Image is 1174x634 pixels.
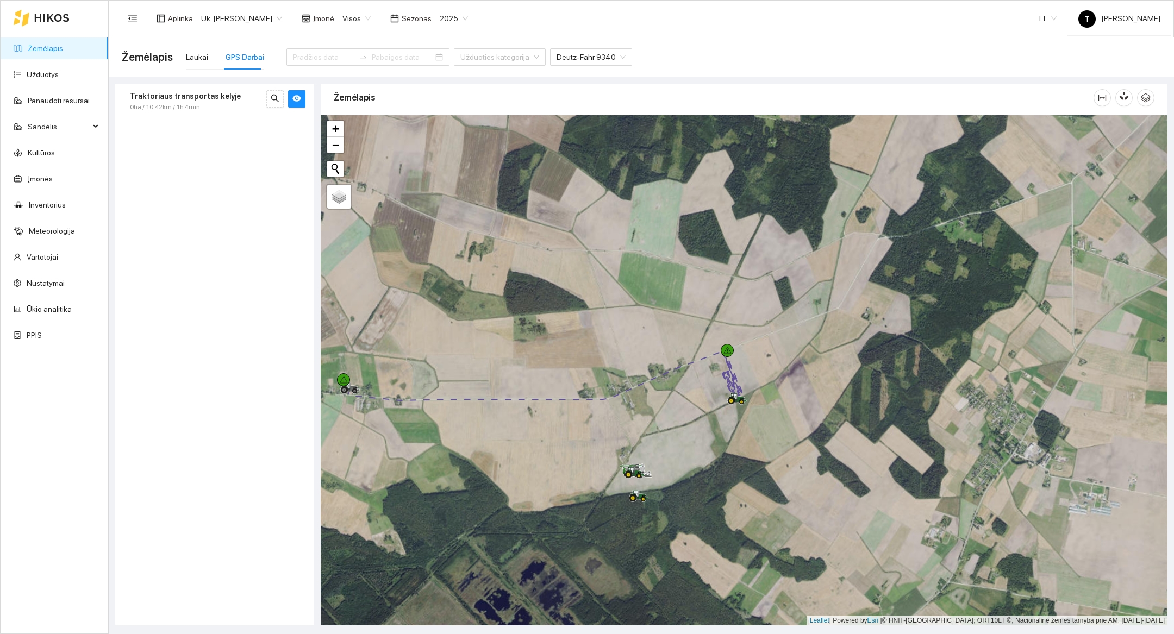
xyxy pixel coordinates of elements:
a: PPIS [27,331,42,340]
a: Zoom out [327,137,344,153]
button: search [266,90,284,108]
span: 0ha / 10.42km / 1h 4min [130,102,200,112]
span: LT [1039,10,1057,27]
a: Kultūros [28,148,55,157]
span: Deutz-Fahr 9340 [557,49,626,65]
div: GPS Darbai [226,51,264,63]
span: to [359,53,367,61]
div: Laukai [186,51,208,63]
span: | [880,617,882,624]
div: Traktoriaus transportas kelyje0ha / 10.42km / 1h 4minsearcheye [115,84,314,119]
span: + [332,122,339,135]
a: Vartotojai [27,253,58,261]
input: Pabaigos data [372,51,433,63]
a: Nustatymai [27,279,65,287]
span: Ūk. Sigitas Krivickas [201,10,282,27]
span: Aplinka : [168,12,195,24]
span: Žemėlapis [122,48,173,66]
button: Initiate a new search [327,161,344,177]
span: − [332,138,339,152]
span: 2025 [440,10,468,27]
span: menu-fold [128,14,138,23]
button: menu-fold [122,8,143,29]
span: search [271,94,279,104]
a: Esri [867,617,879,624]
a: Žemėlapis [28,44,63,53]
button: column-width [1094,89,1111,106]
a: Layers [327,185,351,209]
a: Leaflet [810,617,829,624]
div: Žemėlapis [334,82,1094,113]
span: Įmonė : [313,12,336,24]
span: Sezonas : [402,12,433,24]
input: Pradžios data [293,51,354,63]
a: Meteorologija [29,227,75,235]
a: Zoom in [327,121,344,137]
span: eye [292,94,301,104]
span: [PERSON_NAME] [1078,14,1160,23]
span: calendar [390,14,399,23]
button: eye [288,90,305,108]
span: column-width [1094,93,1110,102]
span: shop [302,14,310,23]
span: T [1085,10,1090,28]
span: Sandėlis [28,116,90,137]
span: layout [157,14,165,23]
a: Panaudoti resursai [28,96,90,105]
a: Užduotys [27,70,59,79]
strong: Traktoriaus transportas kelyje [130,92,241,101]
span: Visos [342,10,371,27]
span: swap-right [359,53,367,61]
a: Inventorius [29,200,66,209]
a: Ūkio analitika [27,305,72,313]
a: Įmonės [28,174,53,183]
div: | Powered by © HNIT-[GEOGRAPHIC_DATA]; ORT10LT ©, Nacionalinė žemės tarnyba prie AM, [DATE]-[DATE] [807,616,1167,625]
